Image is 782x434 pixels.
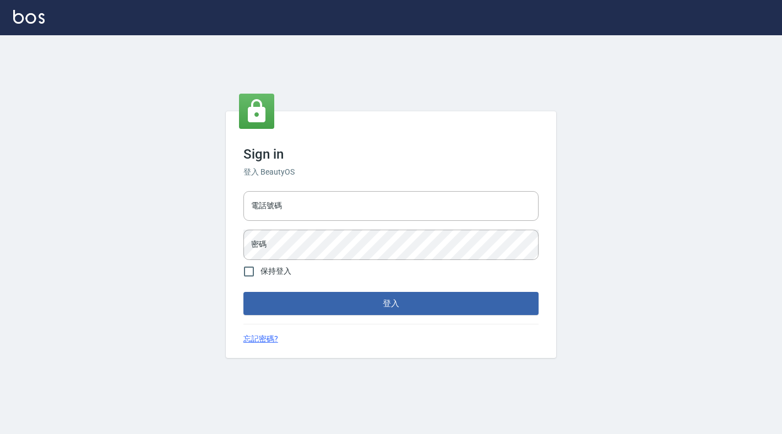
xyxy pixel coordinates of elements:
h6: 登入 BeautyOS [243,166,539,178]
span: 保持登入 [260,265,291,277]
h3: Sign in [243,147,539,162]
img: Logo [13,10,45,24]
button: 登入 [243,292,539,315]
a: 忘記密碼? [243,333,278,345]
